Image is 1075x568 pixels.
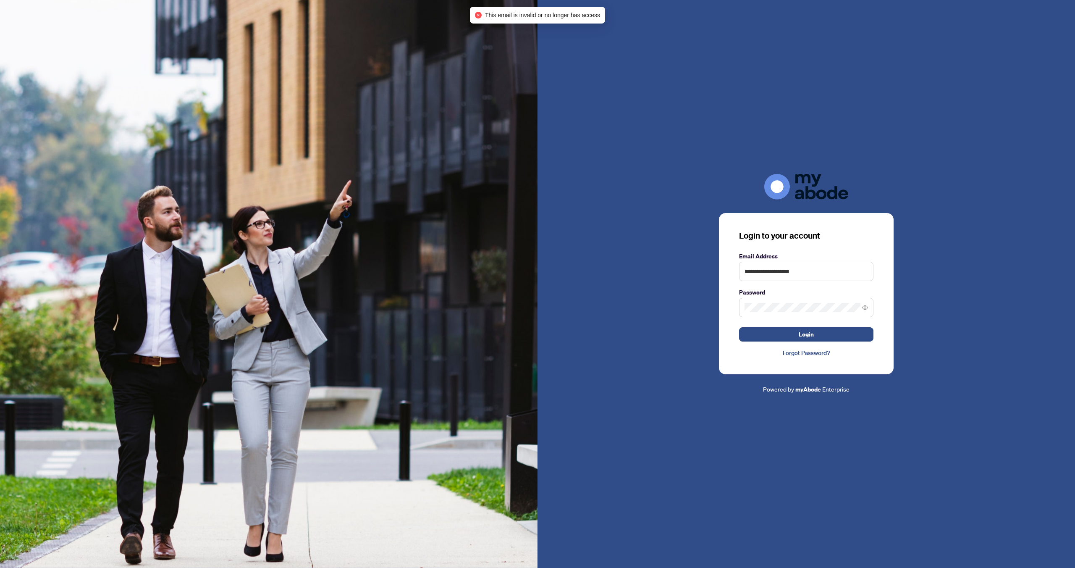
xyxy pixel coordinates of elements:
[822,385,850,393] span: Enterprise
[739,348,873,358] a: Forgot Password?
[739,230,873,242] h3: Login to your account
[739,288,873,297] label: Password
[485,11,600,20] span: This email is invalid or no longer has access
[739,252,873,261] label: Email Address
[475,12,482,18] span: close-circle
[795,385,821,394] a: myAbode
[763,385,794,393] span: Powered by
[862,305,868,310] span: eye
[764,174,848,200] img: ma-logo
[739,327,873,342] button: Login
[799,328,814,341] span: Login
